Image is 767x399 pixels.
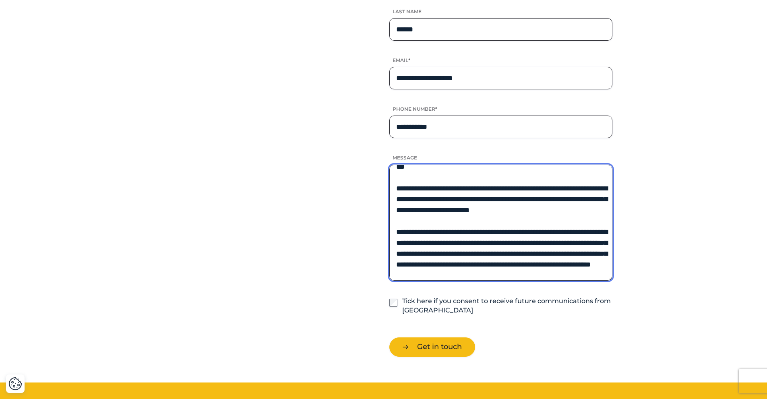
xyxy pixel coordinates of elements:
[8,377,22,391] button: Cookie Settings
[402,297,612,315] label: Tick here if you consent to receive future communications from [GEOGRAPHIC_DATA]
[389,154,612,161] label: Message
[389,57,612,64] label: Email
[389,337,475,356] button: Get in touch
[8,377,22,391] img: Revisit consent button
[389,105,612,112] label: Phone number
[389,8,612,15] label: Last name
